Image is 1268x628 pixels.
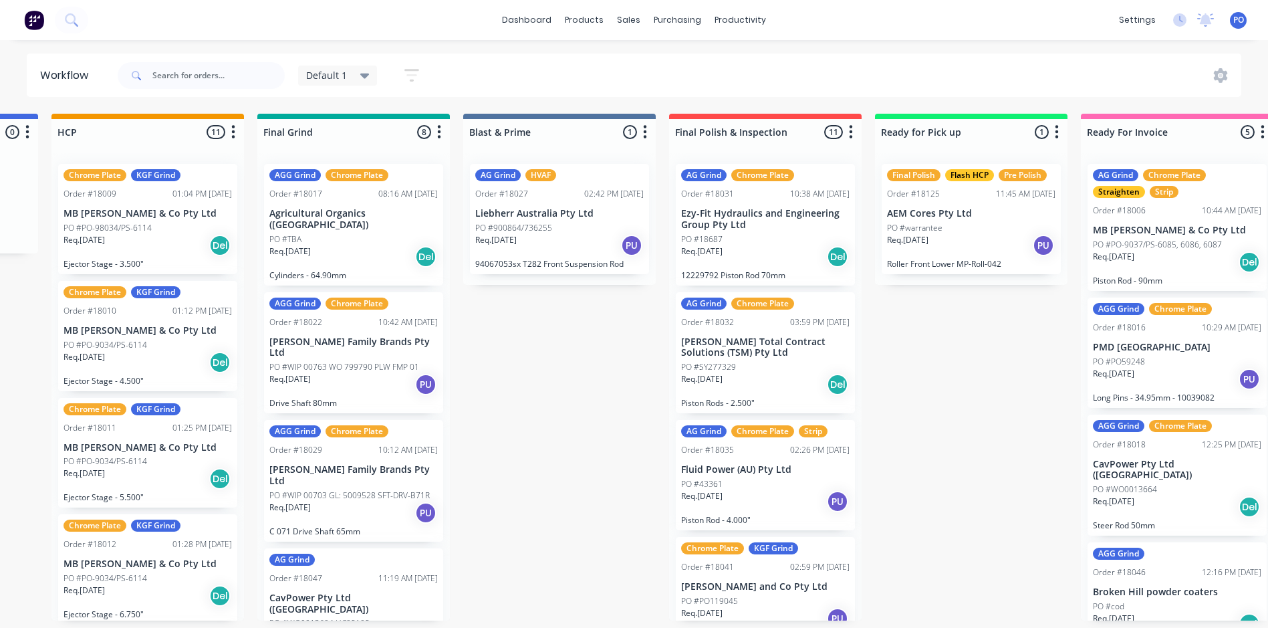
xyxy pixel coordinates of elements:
p: PO #PO-9034/PS-6114 [64,572,147,585]
img: Factory [24,10,44,30]
p: Req. [DATE] [1093,496,1134,508]
p: MB [PERSON_NAME] & Co Pty Ltd [64,325,232,336]
div: Del [827,246,848,268]
div: 03:59 PM [DATE] [790,316,850,328]
div: PU [1239,369,1260,390]
p: PO #cod [1093,601,1124,613]
div: Chrome Plate [64,520,126,532]
div: PU [415,502,436,524]
div: Final Polish [887,169,940,181]
p: Req. [DATE] [64,585,105,597]
div: AG GrindChrome PlateStripOrder #1803502:26 PM [DATE]Fluid Power (AU) Pty LtdPO #43361Req.[DATE]PU... [676,420,855,530]
div: 10:12 AM [DATE] [378,444,438,456]
div: 10:42 AM [DATE] [378,316,438,328]
div: Del [209,585,231,607]
div: Final PolishFlash HCPPre PolishOrder #1812511:45 AM [DATE]AEM Cores Pty LtdPO #warranteeReq.[DATE... [882,164,1061,274]
p: Piston Rod - 4.000" [681,515,850,525]
p: Fluid Power (AU) Pty Ltd [681,464,850,476]
p: Cylinders - 64.90mm [269,270,438,280]
div: Chrome Plate [1149,303,1212,315]
div: 12:16 PM [DATE] [1202,566,1261,579]
div: AGG GrindChrome PlateOrder #1802210:42 AM [DATE][PERSON_NAME] Family Brands Pty LtdPO #WIP 00763 ... [264,292,443,414]
div: Order #18046 [1093,566,1146,579]
div: Order #18041 [681,561,734,573]
p: Req. [DATE] [1093,613,1134,625]
div: 02:26 PM [DATE] [790,444,850,456]
div: 12:25 PM [DATE] [1202,439,1261,451]
div: Chrome Plate [326,298,388,310]
div: AGG Grind [1093,420,1144,432]
div: Chrome Plate [64,169,126,181]
p: Steer Rod 50mm [1093,520,1261,530]
p: 94067053sx T282 Front Suspension Rod [475,259,644,269]
div: PU [621,235,642,256]
p: C 071 Drive Shaft 65mm [269,526,438,536]
p: PO #WIP 00763 WO 799790 PLW FMP 01 [269,361,419,373]
p: Req. [DATE] [1093,368,1134,380]
div: AGG Grind [269,169,321,181]
div: Flash HCP [945,169,994,181]
div: Del [827,374,848,395]
div: Workflow [40,68,95,84]
p: Req. [DATE] [269,502,311,514]
p: Ezy-Fit Hydraulics and Engineering Group Pty Ltd [681,208,850,231]
p: Req. [DATE] [681,490,723,502]
div: Chrome Plate [1149,420,1212,432]
p: PO #18687 [681,233,723,245]
div: 02:59 PM [DATE] [790,561,850,573]
p: Agricultural Organics ([GEOGRAPHIC_DATA]) [269,208,438,231]
p: Piston Rod - 90mm [1093,276,1261,286]
div: Chrome PlateKGF GrindOrder #1800901:04 PM [DATE]MB [PERSON_NAME] & Co Pty LtdPO #PO-98034/PS-6114... [58,164,237,274]
div: Del [415,246,436,268]
div: 01:04 PM [DATE] [172,188,232,200]
p: Req. [DATE] [475,234,517,246]
div: 11:45 AM [DATE] [996,188,1055,200]
div: KGF Grind [131,403,180,415]
div: Order #18047 [269,572,322,585]
div: 01:25 PM [DATE] [172,422,232,434]
p: Ejector Stage - 6.750" [64,609,232,619]
p: Piston Rods - 2.500" [681,398,850,408]
div: AGG Grind [269,425,321,437]
p: PO #900864/736255 [475,222,552,234]
div: Order #18012 [64,538,116,550]
div: Del [1239,251,1260,273]
div: AG Grind [1093,169,1138,181]
div: Order #18029 [269,444,322,456]
p: Roller Front Lower MP-Roll-042 [887,259,1055,269]
div: Order #18031 [681,188,734,200]
div: KGF Grind [131,286,180,298]
p: MB [PERSON_NAME] & Co Pty Ltd [64,558,232,570]
div: Chrome PlateKGF GrindOrder #1801101:25 PM [DATE]MB [PERSON_NAME] & Co Pty LtdPO #PO-9034/PS-6114R... [58,398,237,508]
div: Pre Polish [999,169,1047,181]
div: Order #18006 [1093,205,1146,217]
div: PU [827,491,848,512]
p: Long Pins - 34.95mm - 10039082 [1093,393,1261,403]
p: MB [PERSON_NAME] & Co Pty Ltd [64,208,232,219]
div: AG GrindHVAFOrder #1802702:42 PM [DATE]Liebherr Australia Pty LtdPO #900864/736255Req.[DATE]PU940... [470,164,649,274]
div: AG GrindChrome PlateOrder #1803110:38 AM [DATE]Ezy-Fit Hydraulics and Engineering Group Pty LtdPO... [676,164,855,286]
div: settings [1112,10,1162,30]
p: PO #warrantee [887,222,942,234]
p: Broken Hill powder coaters [1093,587,1261,598]
p: Drive Shaft 80mm [269,398,438,408]
div: Order #18125 [887,188,940,200]
div: Del [209,352,231,373]
div: 10:44 AM [DATE] [1202,205,1261,217]
p: PO #SY277329 [681,361,736,373]
div: Chrome Plate [326,169,388,181]
div: Order #18027 [475,188,528,200]
div: HVAF [525,169,556,181]
div: KGF Grind [749,542,798,554]
div: AGG Grind [1093,303,1144,315]
div: Chrome Plate [326,425,388,437]
p: [PERSON_NAME] and Co Pty Ltd [681,581,850,593]
div: Strip [1150,186,1178,198]
p: PO #PO-9034/PS-6114 [64,339,147,351]
div: 08:16 AM [DATE] [378,188,438,200]
div: 10:29 AM [DATE] [1202,322,1261,334]
div: AGG GrindChrome PlateOrder #1802910:12 AM [DATE][PERSON_NAME] Family Brands Pty LtdPO #WIP 00703 ... [264,420,443,542]
div: Del [1239,496,1260,518]
div: Order #18011 [64,422,116,434]
div: Order #18017 [269,188,322,200]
